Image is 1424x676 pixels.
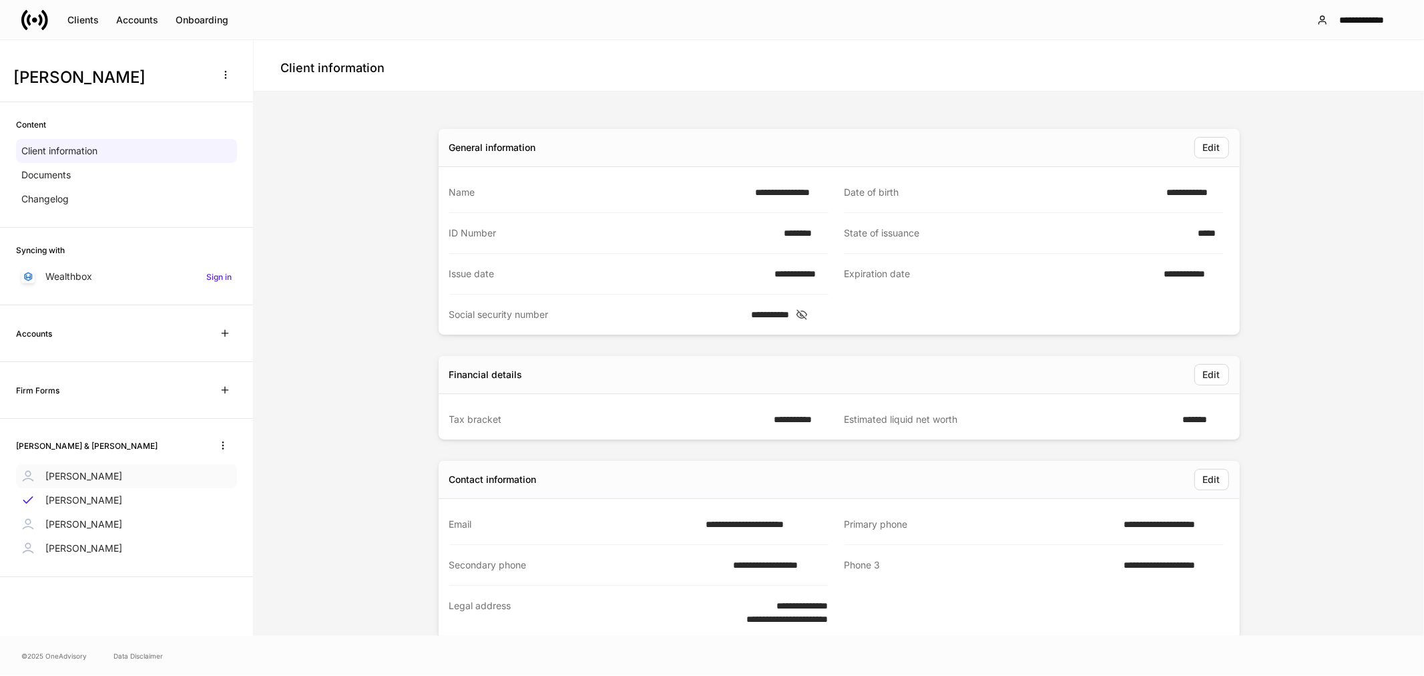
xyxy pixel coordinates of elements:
[16,118,46,131] h6: Content
[67,15,99,25] div: Clients
[1203,475,1220,484] div: Edit
[449,186,748,199] div: Name
[16,384,59,397] h6: Firm Forms
[16,265,237,289] a: WealthboxSign in
[449,141,536,154] div: General information
[16,440,158,452] h6: [PERSON_NAME] & [PERSON_NAME]
[176,15,228,25] div: Onboarding
[16,139,237,163] a: Client information
[21,651,87,661] span: © 2025 OneAdvisory
[45,470,122,483] p: [PERSON_NAME]
[1194,469,1229,490] button: Edit
[21,144,97,158] p: Client information
[16,187,237,211] a: Changelog
[1203,370,1220,379] div: Edit
[1194,364,1229,385] button: Edit
[845,267,1156,281] div: Expiration date
[845,186,1158,199] div: Date of birth
[16,163,237,187] a: Documents
[16,536,237,560] a: [PERSON_NAME]
[45,542,122,555] p: [PERSON_NAME]
[16,488,237,512] a: [PERSON_NAME]
[113,651,163,661] a: Data Disclaimer
[845,226,1190,240] div: State of issuance
[845,518,1116,531] div: Primary phone
[16,244,65,257] h6: Syncing with
[45,270,92,283] p: Wealthbox
[116,15,158,25] div: Accounts
[449,558,725,572] div: Secondary phone
[449,599,701,626] div: Legal address
[45,518,122,531] p: [PERSON_NAME]
[107,9,167,31] button: Accounts
[16,464,237,488] a: [PERSON_NAME]
[449,267,767,281] div: Issue date
[449,308,744,321] div: Social security number
[167,9,237,31] button: Onboarding
[280,60,385,76] h4: Client information
[13,67,206,88] h3: [PERSON_NAME]
[45,494,122,507] p: [PERSON_NAME]
[449,473,537,486] div: Contact information
[449,368,523,381] div: Financial details
[206,271,232,283] h6: Sign in
[1203,143,1220,152] div: Edit
[1194,137,1229,158] button: Edit
[59,9,107,31] button: Clients
[16,512,237,536] a: [PERSON_NAME]
[845,558,1116,572] div: Phone 3
[845,413,1175,426] div: Estimated liquid net worth
[449,226,776,240] div: ID Number
[449,518,698,531] div: Email
[16,327,52,340] h6: Accounts
[21,168,71,182] p: Documents
[21,192,69,206] p: Changelog
[449,413,766,426] div: Tax bracket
